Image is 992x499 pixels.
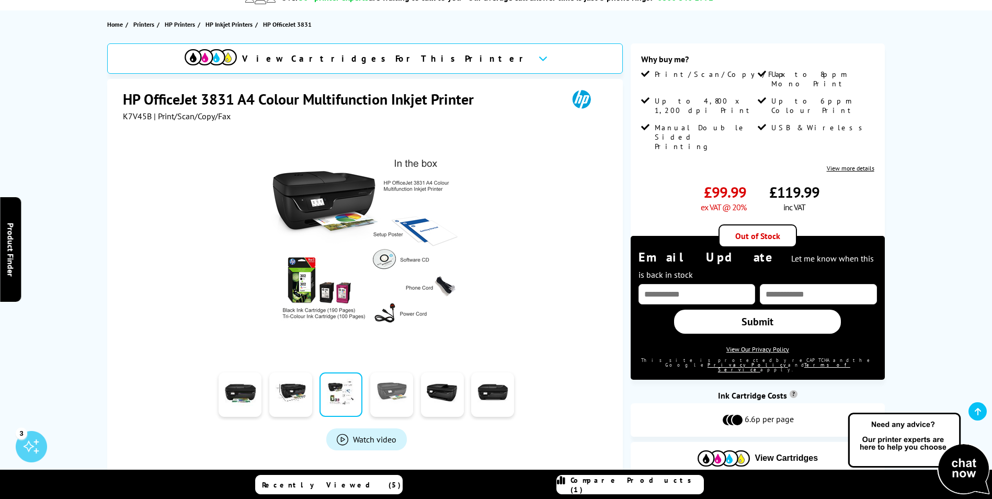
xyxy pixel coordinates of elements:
span: Product Finder [5,223,16,277]
span: Print/Scan/Copy/Fax [655,70,789,79]
img: cmyk-icon.svg [185,49,237,65]
a: HP OfficeJet 3831 [263,19,314,30]
span: 6.6p per page [745,414,794,426]
img: HP [557,89,606,109]
span: USB & Wireless [771,123,868,132]
sup: Cost per page [790,390,797,398]
a: Product_All_Videos [326,428,407,450]
a: Privacy Policy [708,362,788,368]
span: HP Printers [165,19,195,30]
div: Ink Cartridge Costs [631,390,885,401]
span: £119.99 [769,183,819,202]
h1: HP OfficeJet 3831 A4 Colour Multifunction Inkjet Printer [123,89,484,109]
span: Compare Products (1) [571,475,703,494]
img: Cartridges [698,450,750,467]
a: View Our Privacy Policy [726,345,789,353]
span: | Print/Scan/Copy/Fax [154,111,231,121]
span: Up to 6ppm Colour Print [771,96,872,115]
img: Open Live Chat window [846,411,992,497]
img: HP OfficeJet 3831 Thumbnail [264,142,469,347]
div: Why buy me? [641,54,874,70]
div: 3 [16,427,27,439]
div: This site is protected by reCAPTCHA and the Google and apply. [638,358,877,372]
a: View more details [827,164,874,172]
span: Up to 4,800 x 1,200 dpi Print [655,96,755,115]
span: Let me know when this is back in stock [638,253,874,280]
a: Compare Products (1) [556,475,704,494]
a: Submit [674,310,841,334]
span: View Cartridges For This Printer [242,53,530,64]
span: Home [107,19,123,30]
a: Printers [133,19,157,30]
div: Email Update [638,249,877,281]
span: Manual Double Sided Printing [655,123,755,151]
span: Up to 8ppm Mono Print [771,70,872,88]
span: £99.99 [704,183,746,202]
span: Watch video [353,434,396,445]
a: Home [107,19,126,30]
span: K7V45B [123,111,152,121]
span: HP Inkjet Printers [206,19,253,30]
a: HP Printers [165,19,198,30]
span: ex VAT @ 20% [701,202,746,212]
div: Out of Stock [719,224,797,247]
button: View Cartridges [638,450,877,467]
a: Recently Viewed (5) [255,475,403,494]
span: inc VAT [783,202,805,212]
span: Printers [133,19,154,30]
a: HP Inkjet Printers [206,19,255,30]
a: Terms of Service [718,362,850,372]
span: Recently Viewed (5) [262,480,401,490]
span: HP OfficeJet 3831 [263,19,312,30]
span: View Cartridges [755,453,818,463]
